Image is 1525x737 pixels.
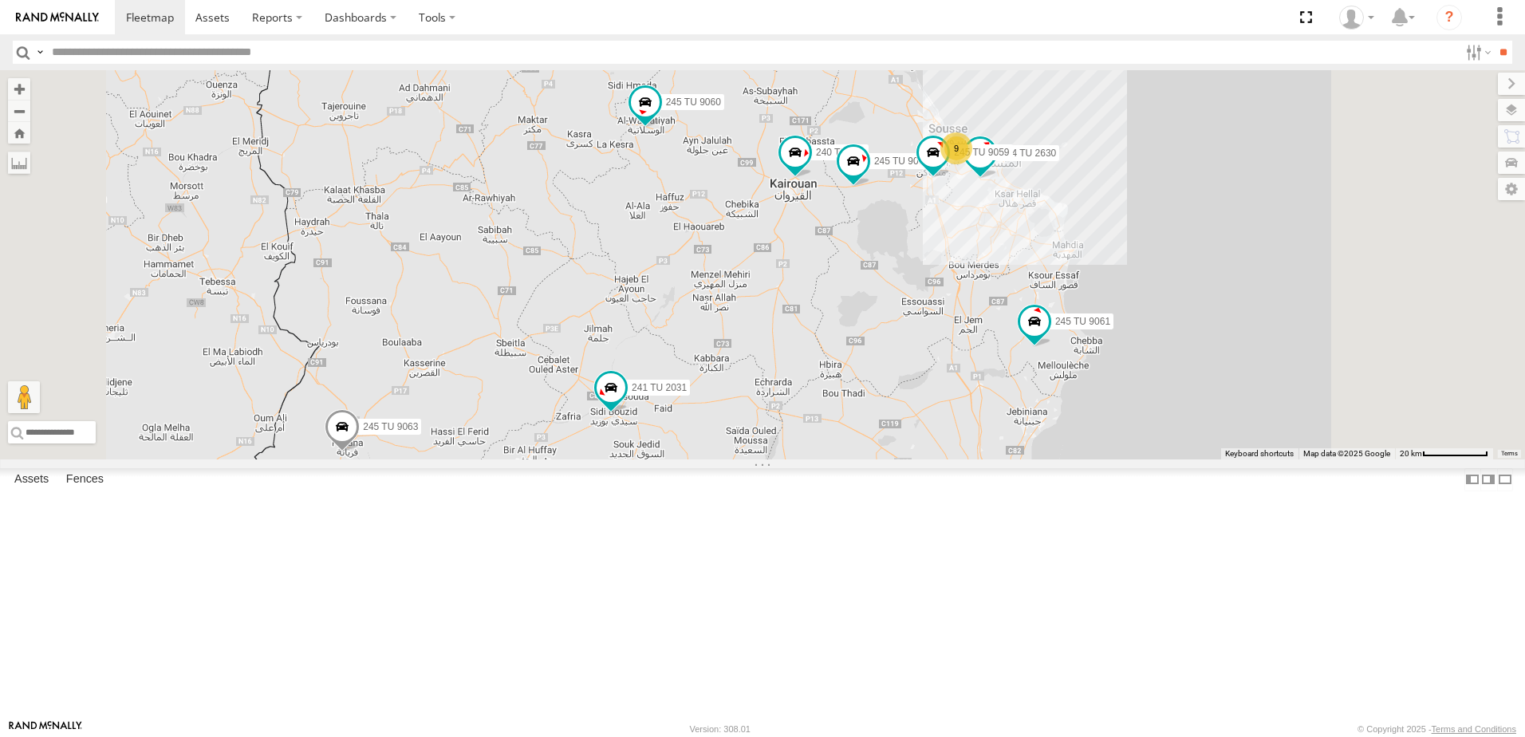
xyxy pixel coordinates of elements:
button: Drag Pegman onto the map to open Street View [8,381,40,413]
img: rand-logo.svg [16,12,99,23]
a: Visit our Website [9,721,82,737]
span: 245 TU 9060 [666,97,721,108]
button: Map Scale: 20 km per 79 pixels [1395,448,1493,459]
span: 245 TU 9064 [874,156,929,167]
span: 245 TU 9063 [363,421,418,432]
span: 241 TU 2031 [632,382,687,393]
a: Terms (opens in new tab) [1501,451,1518,457]
label: Measure [8,152,30,174]
label: Hide Summary Table [1497,468,1513,491]
label: Dock Summary Table to the Right [1480,468,1496,491]
div: Version: 308.01 [690,724,751,734]
button: Zoom in [8,78,30,100]
button: Keyboard shortcuts [1225,448,1294,459]
label: Search Query [33,41,46,64]
span: Map data ©2025 Google [1303,449,1390,458]
span: 20 km [1400,449,1422,458]
span: 245 TU 9059 [954,148,1009,159]
label: Dock Summary Table to the Left [1464,468,1480,491]
span: 240 TU 779 [816,147,866,158]
label: Search Filter Options [1460,41,1494,64]
i: ? [1436,5,1462,30]
span: 234 TU 2630 [1001,148,1056,159]
span: 245 TU 9061 [1055,317,1110,328]
label: Fences [58,468,112,491]
div: © Copyright 2025 - [1358,724,1516,734]
label: Assets [6,468,57,491]
div: Nejah Benkhalifa [1334,6,1380,30]
div: 9 [940,132,972,164]
a: Terms and Conditions [1432,724,1516,734]
button: Zoom Home [8,122,30,144]
button: Zoom out [8,100,30,122]
label: Map Settings [1498,178,1525,200]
